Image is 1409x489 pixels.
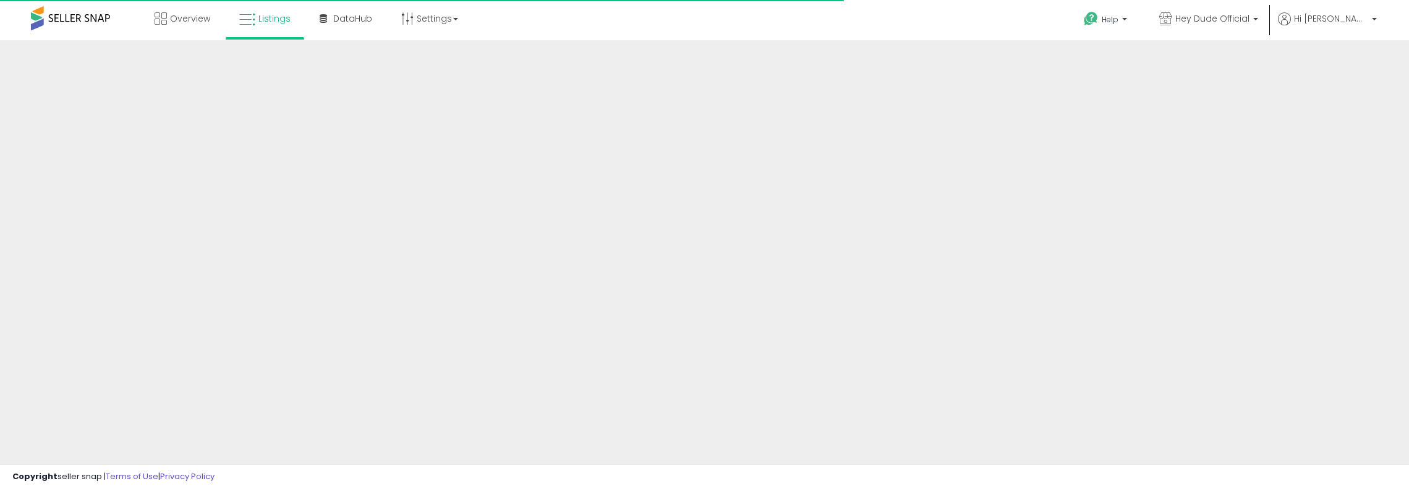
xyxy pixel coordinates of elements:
[106,470,158,482] a: Terms of Use
[12,471,215,483] div: seller snap | |
[1102,14,1118,25] span: Help
[160,470,215,482] a: Privacy Policy
[333,12,372,25] span: DataHub
[1083,11,1099,27] i: Get Help
[1175,12,1249,25] span: Hey Dude Official
[1294,12,1368,25] span: Hi [PERSON_NAME]
[258,12,291,25] span: Listings
[1278,12,1377,40] a: Hi [PERSON_NAME]
[1074,2,1139,40] a: Help
[170,12,210,25] span: Overview
[12,470,57,482] strong: Copyright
